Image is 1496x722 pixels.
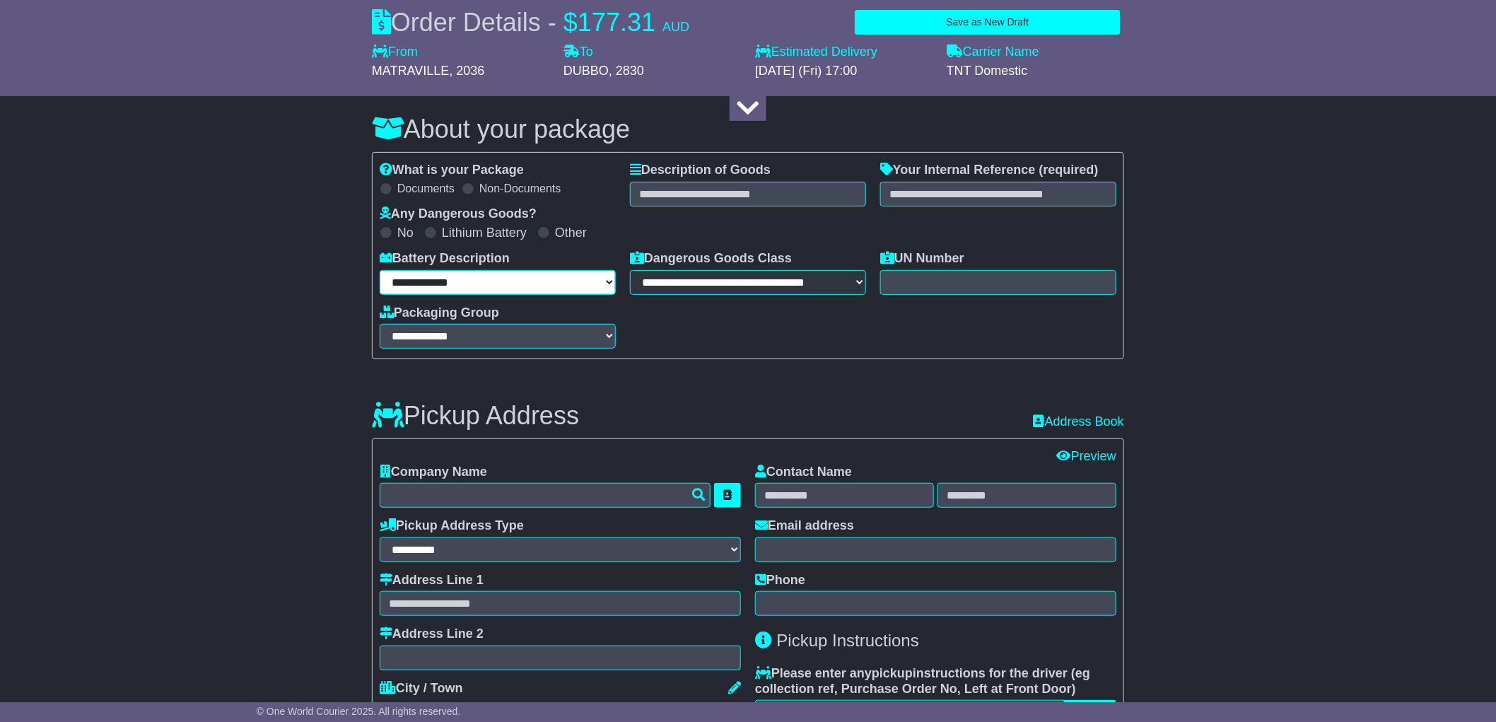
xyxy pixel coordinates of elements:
[380,627,484,642] label: Address Line 2
[855,10,1121,35] button: Save as New Draft
[630,163,771,178] label: Description of Goods
[777,631,919,650] span: Pickup Instructions
[380,518,524,534] label: Pickup Address Type
[397,226,414,241] label: No
[372,45,418,60] label: From
[755,64,933,79] div: [DATE] (Fri) 17:00
[609,64,644,78] span: , 2830
[755,465,852,480] label: Contact Name
[380,465,487,480] label: Company Name
[947,45,1039,60] label: Carrier Name
[630,251,792,267] label: Dangerous Goods Class
[380,163,524,178] label: What is your Package
[372,64,449,78] span: MATRAVILLE
[563,64,609,78] span: DUBBO
[755,666,1090,696] span: eg collection ref, Purchase Order No, Left at Front Door
[755,45,933,60] label: Estimated Delivery
[880,163,1099,178] label: Your Internal Reference (required)
[555,226,587,241] label: Other
[372,115,1124,144] h3: About your package
[1034,414,1124,430] a: Address Book
[563,8,578,37] span: $
[662,20,689,34] span: AUD
[563,45,593,60] label: To
[380,573,484,588] label: Address Line 1
[397,182,455,195] label: Documents
[755,573,805,588] label: Phone
[380,251,510,267] label: Battery Description
[479,182,561,195] label: Non-Documents
[947,64,1124,79] div: TNT Domestic
[257,706,461,717] span: © One World Courier 2025. All rights reserved.
[872,666,913,680] span: pickup
[1057,449,1116,463] a: Preview
[380,305,499,321] label: Packaging Group
[578,8,655,37] span: 177.31
[449,64,484,78] span: , 2036
[380,700,741,716] div: MATRAVILLE
[380,681,463,697] label: City / Town
[755,518,854,534] label: Email address
[372,7,689,37] div: Order Details -
[755,666,1116,697] label: Please enter any instructions for the driver ( )
[372,402,579,430] h3: Pickup Address
[380,206,537,222] label: Any Dangerous Goods?
[880,251,964,267] label: UN Number
[442,226,527,241] label: Lithium Battery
